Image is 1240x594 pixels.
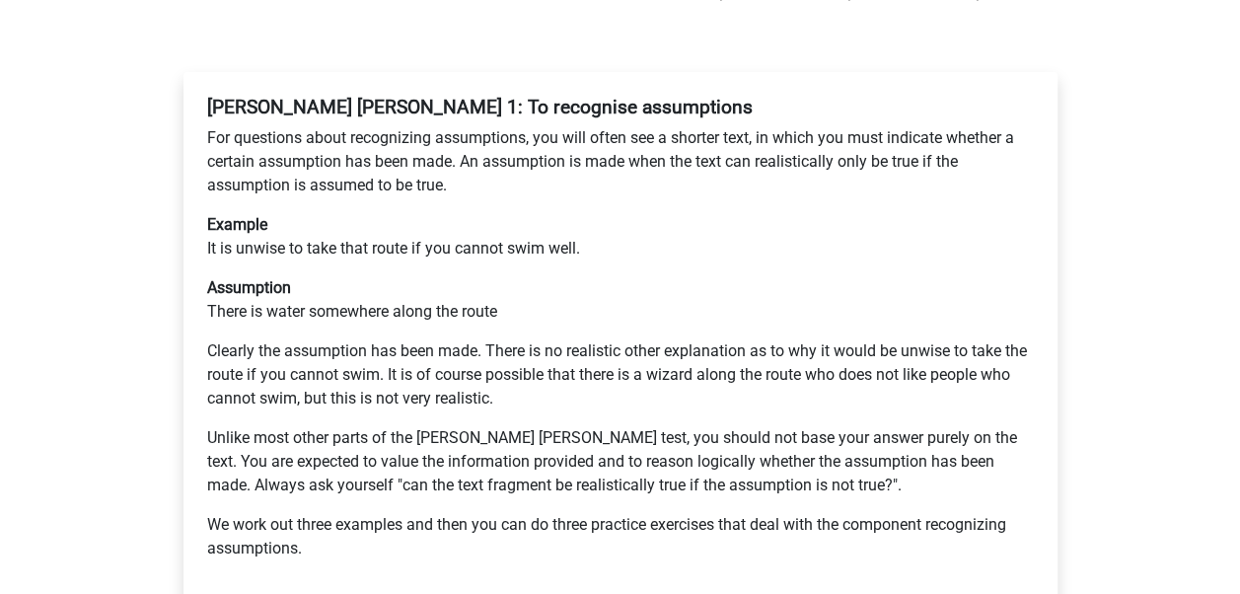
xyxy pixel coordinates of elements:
[207,426,1034,497] p: Unlike most other parts of the [PERSON_NAME] [PERSON_NAME] test, you should not base your answer ...
[207,278,291,297] b: Assumption
[207,276,1034,324] p: There is water somewhere along the route
[207,215,267,234] b: Example
[207,513,1034,560] p: We work out three examples and then you can do three practice exercises that deal with the compon...
[207,213,1034,260] p: It is unwise to take that route if you cannot swim well.
[207,339,1034,410] p: Clearly the assumption has been made. There is no realistic other explanation as to why it would ...
[207,96,753,118] b: [PERSON_NAME] [PERSON_NAME] 1: To recognise assumptions
[207,126,1034,197] p: For questions about recognizing assumptions, you will often see a shorter text, in which you must...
